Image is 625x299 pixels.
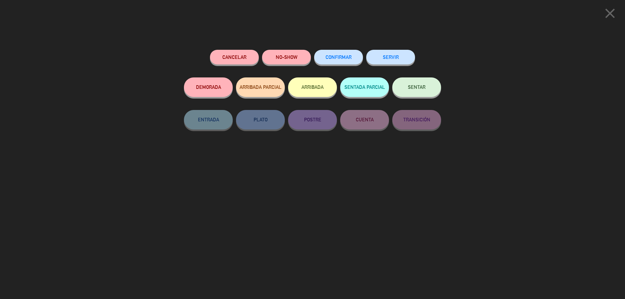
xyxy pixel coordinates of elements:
[600,5,620,24] button: close
[236,110,285,129] button: PLATO
[262,50,311,64] button: NO-SHOW
[184,110,233,129] button: ENTRADA
[240,84,282,90] span: ARRIBADA PARCIAL
[602,5,618,21] i: close
[210,50,259,64] button: Cancelar
[340,77,389,97] button: SENTADA PARCIAL
[366,50,415,64] button: SERVIR
[288,110,337,129] button: POSTRE
[392,110,441,129] button: TRANSICIÓN
[326,54,352,60] span: CONFIRMAR
[408,84,425,90] span: SENTAR
[184,77,233,97] button: DEMORADA
[392,77,441,97] button: SENTAR
[314,50,363,64] button: CONFIRMAR
[236,77,285,97] button: ARRIBADA PARCIAL
[288,77,337,97] button: ARRIBADA
[340,110,389,129] button: CUENTA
